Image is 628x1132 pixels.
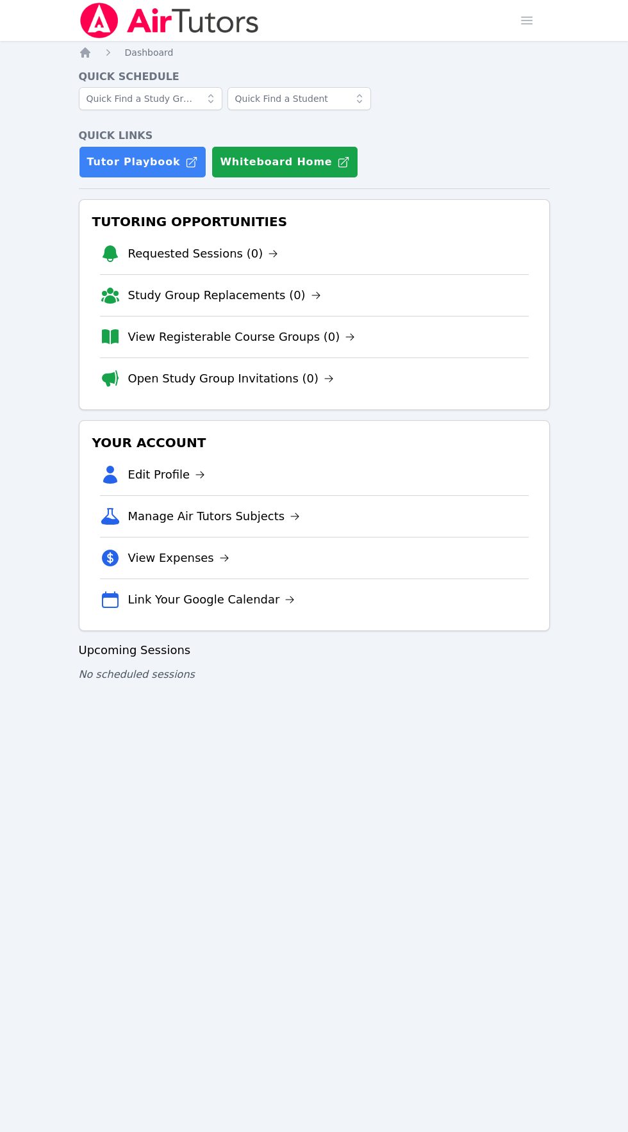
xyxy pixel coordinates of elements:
[79,668,195,680] span: No scheduled sessions
[125,47,174,58] span: Dashboard
[90,210,539,233] h3: Tutoring Opportunities
[125,46,174,59] a: Dashboard
[128,328,356,346] a: View Registerable Course Groups (0)
[79,641,550,659] h3: Upcoming Sessions
[211,146,358,178] button: Whiteboard Home
[128,245,279,263] a: Requested Sessions (0)
[79,87,222,110] input: Quick Find a Study Group
[79,69,550,85] h4: Quick Schedule
[79,3,260,38] img: Air Tutors
[128,591,295,609] a: Link Your Google Calendar
[128,507,301,525] a: Manage Air Tutors Subjects
[79,146,207,178] a: Tutor Playbook
[79,128,550,144] h4: Quick Links
[128,549,229,567] a: View Expenses
[79,46,550,59] nav: Breadcrumb
[128,286,321,304] a: Study Group Replacements (0)
[128,466,206,484] a: Edit Profile
[90,431,539,454] h3: Your Account
[227,87,371,110] input: Quick Find a Student
[128,370,335,388] a: Open Study Group Invitations (0)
